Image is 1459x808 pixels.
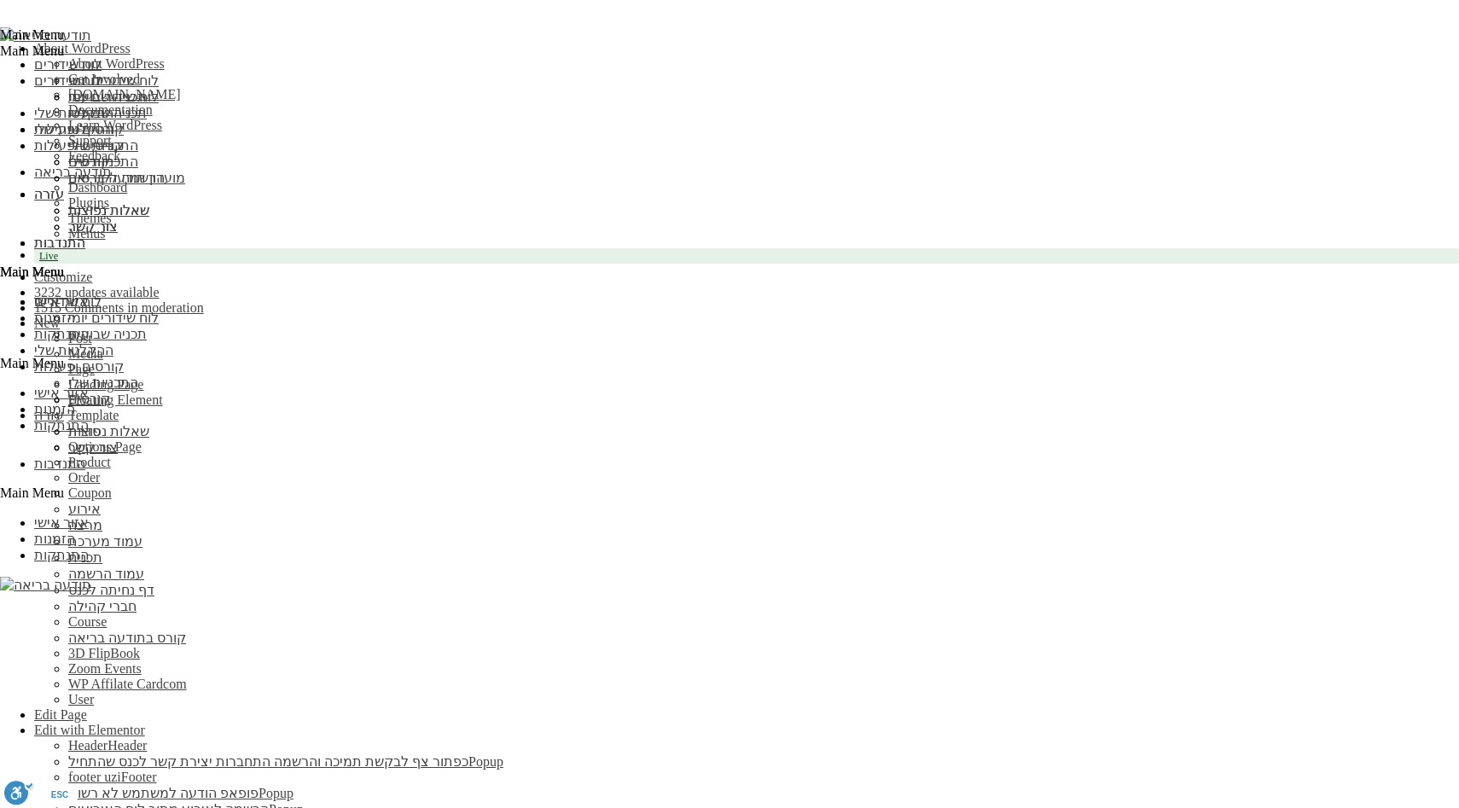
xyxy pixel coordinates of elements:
a: לוח שידורים יומי [68,311,159,325]
a: ההקלטות שלי [34,106,113,120]
a: תכניה שבועית [68,327,147,341]
a: Zoom Events [68,661,142,676]
a: לוח שידורים [34,294,102,309]
a: קורסים [68,154,110,169]
a: Edit with Elementor [34,723,145,737]
span: Footer [121,770,157,784]
a: עזרה [34,187,64,201]
a: עזרה [34,408,64,422]
a: שאלות נפוצות [68,424,149,439]
a: קורסים ופעילות [34,359,124,374]
a: 3D FlipBook [68,646,140,660]
a: לוח שידורים [34,57,102,72]
a: התכניות שלי [68,375,138,390]
span: Header [108,738,147,753]
a: צור קשר [68,440,118,455]
a: הזמנות [34,532,75,546]
a: קורס בתודעה בריאה [68,631,186,645]
a: צור קשר [68,219,118,234]
a: התנדבות [34,456,85,471]
a: footer uziFooter [68,770,157,784]
a: קורסים [68,392,110,406]
a: התנדבות [34,235,85,250]
span: footer uzi [68,770,121,784]
span: Popup [259,786,294,800]
a: פופאפ הודעה למשתמש לא רשוםPopup [68,786,294,800]
a: חברי קהילה [68,599,137,613]
a: שאלות נפוצות [68,203,149,218]
span: Popup [468,754,503,769]
a: מועדון תודעה בריאה [68,171,185,185]
a: קורסים ופעילות [34,122,124,137]
a: HeaderHeader [68,738,147,753]
a: לוח שידורים יומי [68,73,159,88]
a: WP Affilate Cardcom [68,677,187,691]
span: פופאפ הודעה למשתמש לא רשום [68,786,259,800]
a: התכניות שלי [68,138,138,153]
ul: New [34,331,1459,707]
span: כפתור צף לבקשת תמיכה והרשמה התחברות יצירת קשר לכנס שהתחיל [68,754,468,769]
a: אזור אישי [34,515,89,530]
a: התנתקות [34,548,89,562]
a: User [68,692,94,706]
a: ההקלטות שלי [34,343,113,357]
a: תכניה שבועית [68,90,147,104]
a: כפתור צף לבקשת תמיכה והרשמה התחברות יצירת קשר לכנס שהתחילPopup [68,754,503,769]
a: Course [68,614,107,629]
span: Header [68,738,108,753]
a: Edit Page [34,707,87,722]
